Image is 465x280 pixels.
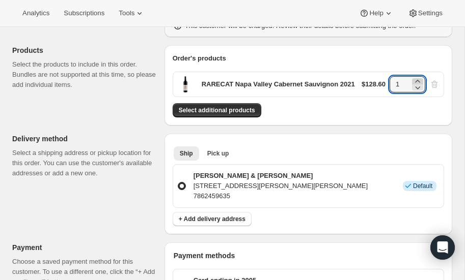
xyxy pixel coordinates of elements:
button: Help [353,6,399,20]
div: Open Intercom Messenger [430,235,455,260]
span: Settings [418,9,443,17]
p: 7862459635 [194,191,368,201]
button: Tools [113,6,151,20]
p: [STREET_ADDRESS][PERSON_NAME][PERSON_NAME] [194,181,368,191]
button: Select additional products [173,103,261,117]
p: $128.60 [362,79,386,89]
p: [PERSON_NAME] & [PERSON_NAME] [194,171,368,181]
span: Analytics [22,9,49,17]
span: Subscriptions [64,9,104,17]
span: Order's products [173,54,226,62]
span: Ship [180,149,193,158]
span: Pick up [207,149,229,158]
button: Subscriptions [58,6,111,20]
p: Products [12,45,156,55]
p: Select a shipping address or pickup location for this order. You can use the customer's available... [12,148,156,178]
span: Help [369,9,383,17]
p: Delivery method [12,134,156,144]
span: Default [413,182,432,190]
span: Default Title [177,76,194,92]
span: Tools [119,9,134,17]
button: Analytics [16,6,56,20]
p: Select the products to include in this order. Bundles are not supported at this time, so please a... [12,59,156,90]
span: + Add delivery address [179,215,245,223]
p: RARECAT Napa Valley Cabernet Sauvignon 2021 [202,79,355,89]
button: + Add delivery address [173,212,252,226]
button: Settings [402,6,449,20]
span: Select additional products [179,106,255,114]
p: Payment methods [174,251,444,261]
p: Payment [12,242,156,253]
